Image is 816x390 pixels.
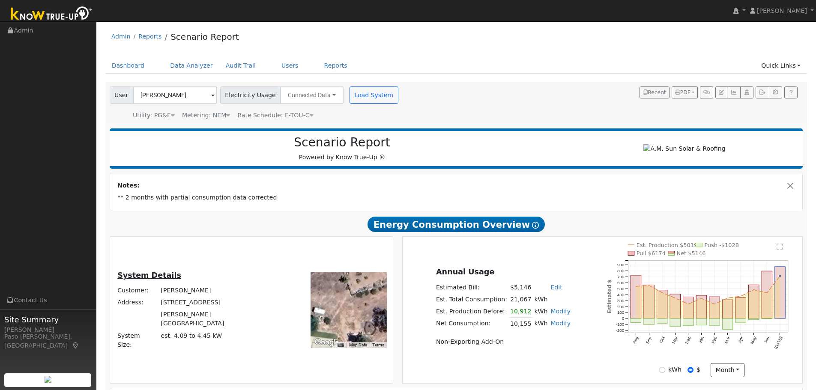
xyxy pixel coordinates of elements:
[338,342,344,348] button: Keyboard shortcuts
[434,293,508,305] td: Est. Total Consumption:
[118,135,566,150] h2: Scenario Report
[368,217,545,232] span: Energy Consumption Overview
[701,298,702,299] circle: onclick=""
[164,58,219,74] a: Data Analyzer
[683,319,693,326] rect: onclick=""
[533,305,549,318] td: kWh
[637,242,697,248] text: Est. Production $5019
[6,5,96,24] img: Know True-Up
[532,222,539,229] i: Show Help
[737,336,744,344] text: Apr
[709,297,720,319] rect: onclick=""
[372,342,384,347] a: Terms
[757,7,807,14] span: [PERSON_NAME]
[658,336,666,344] text: Oct
[670,319,680,327] rect: onclick=""
[683,297,693,319] rect: onclick=""
[766,292,768,294] circle: onclick=""
[550,284,562,291] a: Edit
[635,286,637,287] circle: onclick=""
[727,86,740,98] button: Multi-Series Graph
[762,271,772,319] rect: onclick=""
[617,274,625,279] text: 700
[616,328,625,333] text: -200
[237,112,313,119] span: Alias: None
[607,280,613,313] text: Estimated $
[687,367,693,373] input: $
[774,336,783,350] text: [DATE]
[659,367,665,373] input: kWh
[617,310,625,315] text: 100
[644,319,654,325] rect: onclick=""
[675,298,676,299] circle: onclick=""
[434,281,508,293] td: Estimated Bill:
[753,289,755,291] circle: onclick=""
[711,336,718,344] text: Feb
[550,320,571,327] a: Modify
[755,58,807,74] a: Quick Links
[509,281,533,293] td: $5,146
[509,318,533,330] td: 10,155
[749,319,759,320] rect: onclick=""
[219,58,262,74] a: Audit Trail
[645,336,653,345] text: Sep
[220,86,281,104] span: Electricity Usage
[677,250,706,257] text: Net $5146
[182,111,230,120] div: Metering: NEM
[644,285,654,319] rect: onclick=""
[657,319,667,323] rect: onclick=""
[763,336,771,344] text: Jun
[617,263,625,268] text: 900
[350,86,398,104] button: Load System
[622,316,625,321] text: 0
[617,292,625,297] text: 400
[159,297,270,309] td: [STREET_ADDRESS]
[116,285,159,297] td: Customer:
[631,275,641,319] rect: onclick=""
[704,242,739,248] text: Push -$1028
[116,297,159,309] td: Address:
[280,86,344,104] button: Connected Data
[313,337,341,348] img: Google
[110,86,133,104] span: User
[735,319,746,323] rect: onclick=""
[715,86,727,98] button: Edit User
[617,304,625,309] text: 200
[617,298,625,303] text: 300
[631,319,641,323] rect: onclick=""
[434,305,508,318] td: Est. Production Before:
[45,376,51,383] img: retrieve
[349,342,367,348] button: Map Data
[114,135,571,162] div: Powered by Know True-Up ®
[661,292,663,294] circle: onclick=""
[133,86,217,104] input: Select a User
[672,86,698,98] button: PDF
[4,314,92,325] span: Site Summary
[709,319,720,325] rect: onclick=""
[318,58,354,74] a: Reports
[4,325,92,334] div: [PERSON_NAME]
[159,330,270,351] td: System Size
[617,269,625,274] text: 800
[698,336,705,344] text: Jan
[436,268,494,276] u: Annual Usage
[714,304,715,305] circle: onclick=""
[657,290,667,319] rect: onclick=""
[640,86,670,98] button: Recent
[550,308,571,315] a: Modify
[617,286,625,291] text: 500
[671,336,679,345] text: Nov
[696,319,706,325] rect: onclick=""
[617,280,625,285] text: 600
[700,86,713,98] button: Generate Report Link
[727,298,729,299] circle: onclick=""
[509,293,533,305] td: 21,067
[4,332,92,350] div: Paso [PERSON_NAME], [GEOGRAPHIC_DATA]
[784,86,798,98] a: Help Link
[159,285,270,297] td: [PERSON_NAME]
[696,295,706,319] rect: onclick=""
[740,86,753,98] button: Login As
[434,318,508,330] td: Net Consumption:
[509,305,533,318] td: 10,912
